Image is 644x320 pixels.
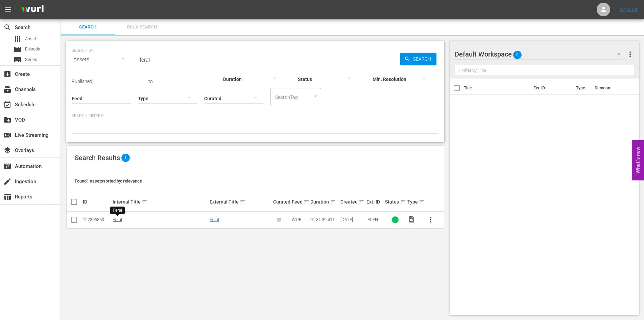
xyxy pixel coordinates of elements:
span: sort [240,199,246,205]
span: Overlays [3,146,11,154]
div: 122306850 [83,217,111,222]
span: Ingestion [3,177,11,186]
span: Automation [3,162,11,170]
span: sort [419,199,425,205]
span: sort [400,199,406,205]
span: Search [65,23,111,31]
span: Search Results [75,154,120,162]
div: Assets [72,50,131,69]
th: Title [464,79,529,98]
div: [DATE] [340,217,364,222]
div: External Title [210,198,271,206]
div: Ext. ID [366,199,383,205]
span: more_vert [427,216,435,224]
div: 01:31:39.411 [310,217,338,222]
th: Ext. ID [529,79,572,98]
span: Series [25,56,37,63]
span: sort [359,199,365,205]
div: Status [385,198,405,206]
span: Bulk Search [119,23,165,31]
span: VOD [3,116,11,124]
button: more_vert [626,46,634,62]
span: Schedule [3,101,11,109]
span: Episode [14,45,22,54]
span: Video [407,215,415,223]
div: Feral [113,208,122,213]
span: IFCENT_SF50321 [366,217,383,232]
span: menu [4,5,12,14]
span: Search [410,53,436,65]
div: Type [407,198,420,206]
span: WURL Feed [292,217,307,227]
div: Created [340,198,364,206]
span: Episode [25,46,40,52]
button: Open [312,93,319,99]
a: Feral [113,217,122,222]
span: Series [14,56,22,64]
span: more_vert [626,50,634,58]
button: Open Feedback Widget [632,140,644,180]
div: Curated [273,199,290,205]
span: Search [3,23,11,31]
span: sort [330,199,336,205]
span: 1 [121,154,130,162]
div: Internal Title [113,198,208,206]
span: to [148,79,153,84]
div: ID [83,199,111,205]
p: Search Filters: [72,113,439,119]
th: Duration [591,79,631,98]
span: Reports [3,193,11,201]
button: Search [400,53,436,65]
span: 0 [513,48,522,62]
img: ans4CAIJ8jUAAAAAAAAAAAAAAAAAAAAAAAAgQb4GAAAAAAAAAAAAAAAAAAAAAAAAJMjXAAAAAAAAAAAAAAAAAAAAAAAAgAT5G... [16,2,49,18]
span: Asset [14,35,22,43]
span: Channels [3,85,11,93]
button: more_vert [423,212,439,228]
div: Duration [310,198,338,206]
a: Feral [210,217,219,222]
span: Asset [25,36,36,42]
a: Sign Out [620,7,638,12]
div: Feed [292,198,308,206]
span: Live Streaming [3,131,11,139]
span: Create [3,70,11,78]
span: sort [304,199,310,205]
span: Found 1 assets sorted by: relevance [75,178,142,184]
span: Published: [72,79,93,84]
div: Default Workspace [455,45,627,64]
span: sort [142,199,148,205]
th: Type [572,79,591,98]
